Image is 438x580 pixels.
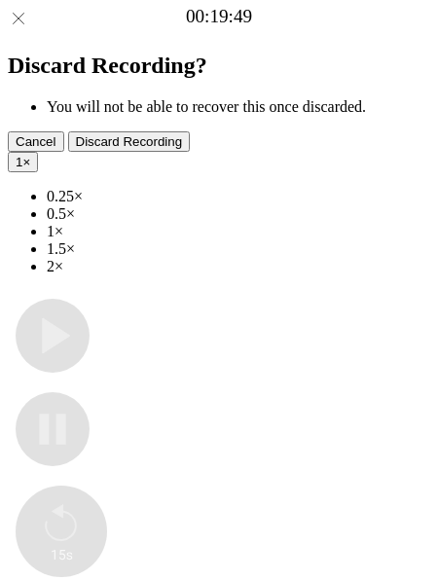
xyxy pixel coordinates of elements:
[47,205,430,223] li: 0.5×
[47,258,430,275] li: 2×
[8,53,430,79] h2: Discard Recording?
[186,6,252,27] a: 00:19:49
[47,240,430,258] li: 1.5×
[47,98,430,116] li: You will not be able to recover this once discarded.
[8,152,38,172] button: 1×
[47,188,430,205] li: 0.25×
[16,155,22,169] span: 1
[47,223,430,240] li: 1×
[68,131,191,152] button: Discard Recording
[8,131,64,152] button: Cancel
